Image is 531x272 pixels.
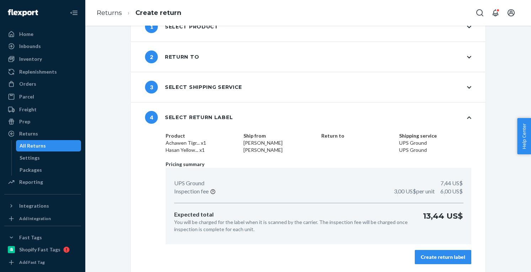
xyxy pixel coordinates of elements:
[4,78,81,90] a: Orders
[19,68,57,75] div: Replenishments
[4,116,81,127] a: Prep
[145,20,219,33] div: Select product
[488,6,503,20] button: Open notifications
[19,246,60,253] div: Shopify Fast Tags
[145,81,158,94] span: 3
[174,187,209,196] p: Inspection fee
[399,139,471,146] dd: UPS Ground
[19,234,42,241] div: Fast Tags
[394,188,435,194] span: 3,00 US$ per unit
[166,146,238,154] dd: Hasan Yellow... x1
[19,106,37,113] div: Freight
[4,244,81,255] a: Shopify Fast Tags
[19,215,51,222] div: Add Integration
[20,154,40,161] div: Settings
[145,20,158,33] span: 1
[16,164,81,176] a: Packages
[399,132,471,139] dt: Shipping service
[243,132,316,139] dt: Ship from
[19,55,42,63] div: Inventory
[166,161,471,168] p: Pricing summary
[97,9,122,17] a: Returns
[19,178,43,186] div: Reporting
[19,93,34,100] div: Parcel
[145,111,233,124] div: Select return label
[243,146,316,154] dd: [PERSON_NAME]
[67,6,81,20] button: Close Navigation
[4,41,81,52] a: Inbounds
[19,43,41,50] div: Inbounds
[415,250,471,264] button: Create return label
[504,6,518,20] button: Open account menu
[145,50,158,63] span: 2
[20,166,42,174] div: Packages
[145,81,242,94] div: Select shipping service
[4,28,81,40] a: Home
[421,254,465,261] div: Create return label
[91,2,187,23] ol: breadcrumbs
[4,104,81,115] a: Freight
[166,132,238,139] dt: Product
[19,130,38,137] div: Returns
[399,146,471,154] dd: UPS Ground
[16,152,81,164] a: Settings
[145,50,199,63] div: Return to
[19,259,45,265] div: Add Fast Tag
[4,66,81,78] a: Replenishments
[4,258,81,267] a: Add Fast Tag
[517,118,531,154] button: Help Center
[135,9,181,17] a: Create return
[423,210,463,233] p: 13,44 US$
[394,187,463,196] p: 6,00 US$
[174,179,204,187] p: UPS Ground
[145,111,158,124] span: 4
[440,179,463,187] p: 7,44 US$
[4,53,81,65] a: Inventory
[19,80,36,87] div: Orders
[243,139,316,146] dd: [PERSON_NAME]
[4,176,81,188] a: Reporting
[19,31,33,38] div: Home
[16,140,81,151] a: All Returns
[473,6,487,20] button: Open Search Box
[20,142,46,149] div: All Returns
[4,91,81,102] a: Parcel
[321,132,393,139] dt: Return to
[166,139,238,146] dd: Achawen Tigr... x1
[19,118,30,125] div: Prep
[4,232,81,243] button: Fast Tags
[174,219,412,233] p: You will be charged for the label when it is scanned by the carrier. The inspection fee will be c...
[8,9,38,16] img: Flexport logo
[4,200,81,212] button: Integrations
[174,210,412,219] p: Expected total
[19,202,49,209] div: Integrations
[4,128,81,139] a: Returns
[4,214,81,223] a: Add Integration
